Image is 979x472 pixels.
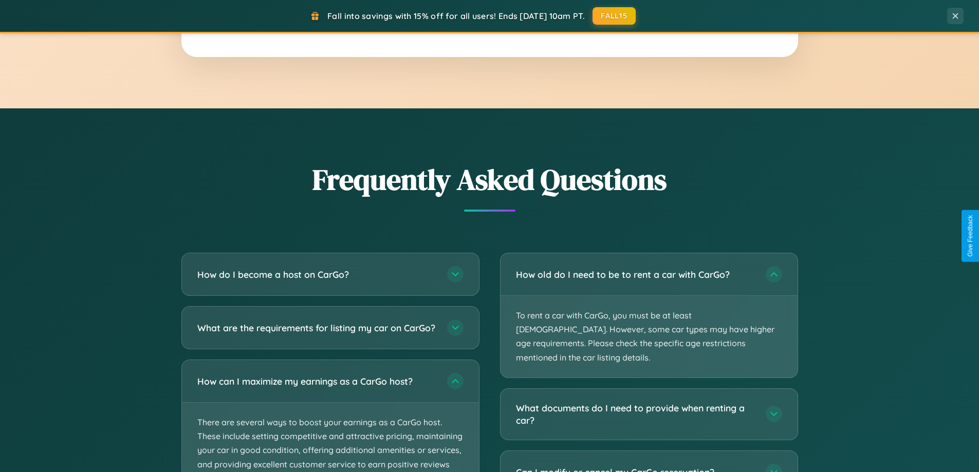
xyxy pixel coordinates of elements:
[197,375,437,388] h3: How can I maximize my earnings as a CarGo host?
[516,268,755,281] h3: How old do I need to be to rent a car with CarGo?
[197,322,437,334] h3: What are the requirements for listing my car on CarGo?
[197,268,437,281] h3: How do I become a host on CarGo?
[181,160,798,199] h2: Frequently Asked Questions
[501,296,798,377] p: To rent a car with CarGo, you must be at least [DEMOGRAPHIC_DATA]. However, some car types may ha...
[967,215,974,257] div: Give Feedback
[593,7,636,25] button: FALL15
[516,402,755,427] h3: What documents do I need to provide when renting a car?
[327,11,585,21] span: Fall into savings with 15% off for all users! Ends [DATE] 10am PT.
